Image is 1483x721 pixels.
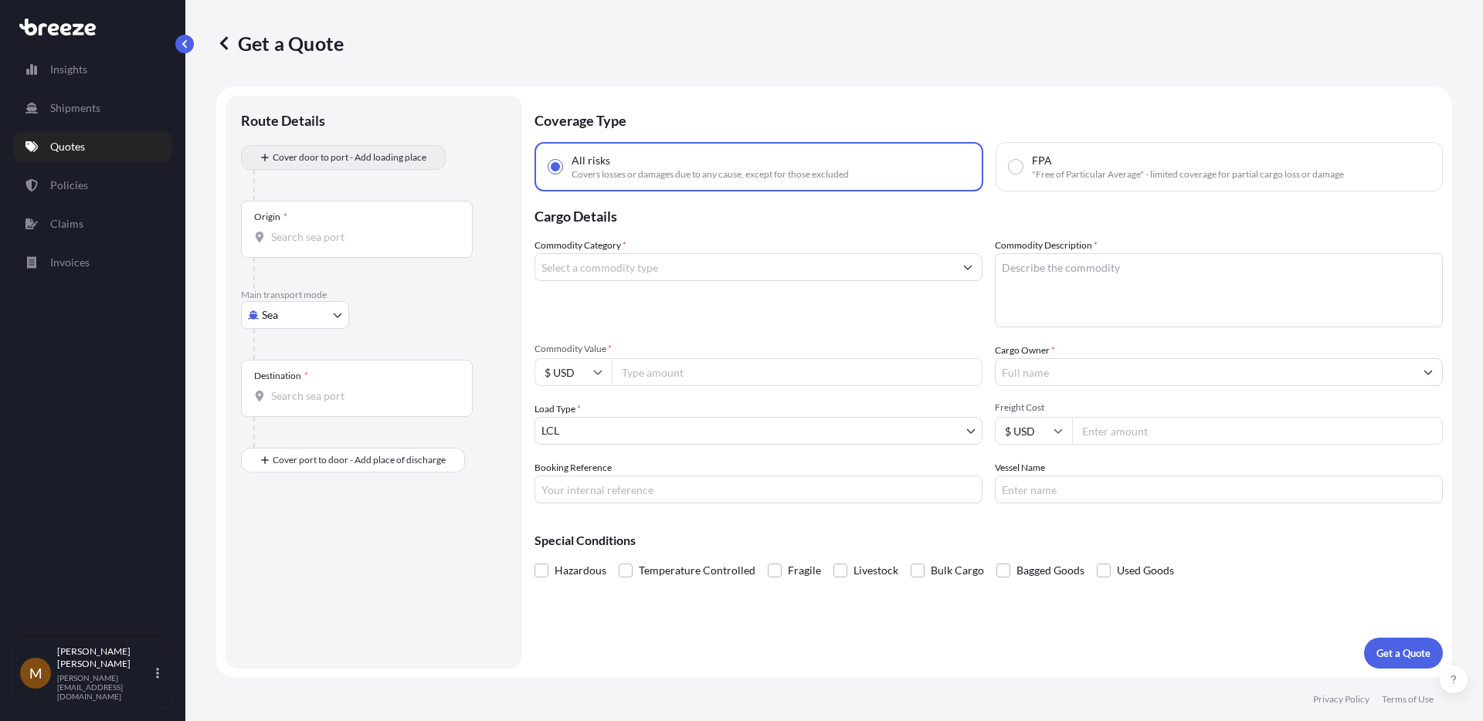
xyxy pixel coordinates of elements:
span: Covers losses or damages due to any cause, except for those excluded [572,168,849,181]
a: Insights [13,54,172,85]
label: Vessel Name [995,460,1045,476]
span: "Free of Particular Average" - limited coverage for partial cargo loss or damage [1032,168,1344,181]
p: Special Conditions [534,534,1443,547]
p: Insights [50,62,87,77]
input: All risksCovers losses or damages due to any cause, except for those excluded [548,160,562,174]
p: Policies [50,178,88,193]
span: Livestock [853,559,898,582]
span: All risks [572,153,610,168]
button: Show suggestions [1414,358,1442,386]
a: Invoices [13,247,172,278]
label: Cargo Owner [995,343,1055,358]
p: Cargo Details [534,191,1443,238]
a: Shipments [13,93,172,124]
span: Cover port to door - Add place of discharge [273,452,446,468]
a: Claims [13,208,172,239]
input: Type amount [612,358,982,386]
a: Policies [13,170,172,201]
span: Bulk Cargo [931,559,984,582]
span: Temperature Controlled [639,559,755,582]
span: LCL [541,423,559,438]
a: Quotes [13,131,172,162]
input: Full name [996,358,1414,386]
p: Claims [50,216,83,232]
input: Select a commodity type [535,253,954,281]
p: Shipments [50,100,100,116]
button: Cover port to door - Add place of discharge [241,448,465,472]
button: Select transport [241,301,349,329]
input: Destination [271,388,453,404]
span: Commodity Value [534,343,982,355]
input: FPA"Free of Particular Average" - limited coverage for partial cargo loss or damage [1009,160,1023,174]
div: Destination [254,370,308,382]
span: Fragile [788,559,821,582]
span: Sea [262,307,278,323]
button: Show suggestions [954,253,982,281]
p: Get a Quote [1376,645,1430,661]
label: Commodity Category [534,238,626,253]
button: Cover door to port - Add loading place [241,145,446,170]
label: Booking Reference [534,460,612,476]
p: Invoices [50,255,90,270]
p: Quotes [50,139,85,154]
p: Coverage Type [534,96,1443,142]
div: Origin [254,211,287,223]
span: Load Type [534,401,581,417]
button: Get a Quote [1364,638,1443,669]
input: Enter name [995,476,1443,503]
span: M [29,665,42,681]
span: FPA [1032,153,1052,168]
span: Bagged Goods [1016,559,1084,582]
span: Hazardous [555,559,606,582]
a: Terms of Use [1382,693,1434,706]
span: Cover door to port - Add loading place [273,150,426,165]
p: Main transport mode [241,289,507,301]
p: Route Details [241,111,325,130]
label: Commodity Description [995,238,1098,253]
p: [PERSON_NAME][EMAIL_ADDRESS][DOMAIN_NAME] [57,673,153,701]
input: Origin [271,229,453,245]
span: Used Goods [1117,559,1174,582]
input: Your internal reference [534,476,982,503]
button: LCL [534,417,982,445]
span: Freight Cost [995,401,1443,414]
p: [PERSON_NAME] [PERSON_NAME] [57,645,153,670]
p: Get a Quote [216,31,344,56]
input: Enter amount [1072,417,1443,445]
a: Privacy Policy [1313,693,1369,706]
